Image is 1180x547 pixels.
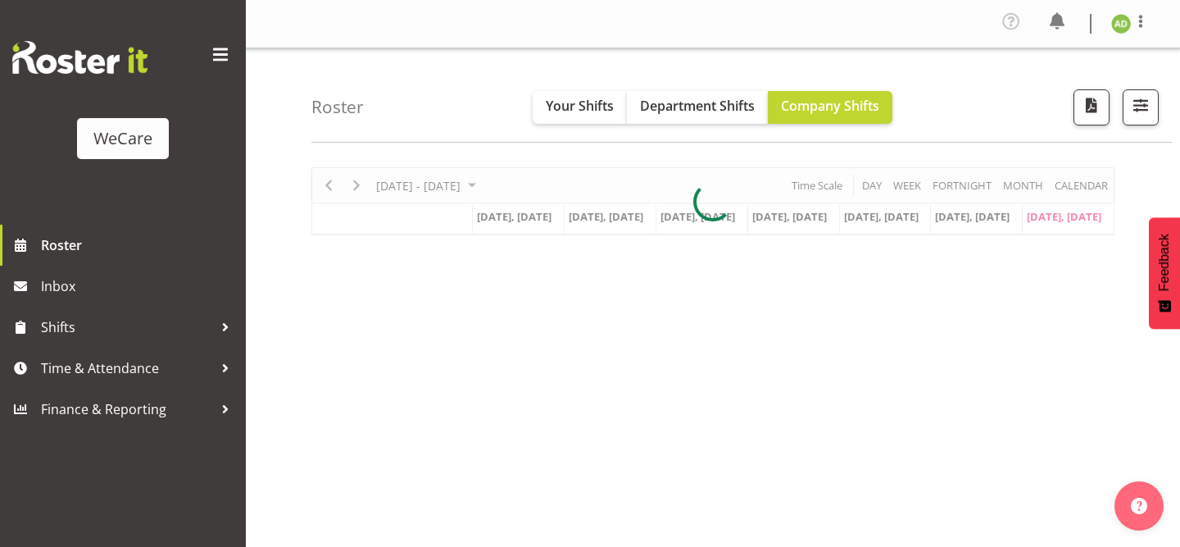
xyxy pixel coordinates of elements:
[546,97,614,115] span: Your Shifts
[41,356,213,381] span: Time & Attendance
[93,126,152,151] div: WeCare
[41,397,213,422] span: Finance & Reporting
[41,315,213,340] span: Shifts
[1157,234,1172,291] span: Feedback
[1123,89,1159,125] button: Filter Shifts
[1073,89,1110,125] button: Download a PDF of the roster according to the set date range.
[768,91,892,124] button: Company Shifts
[1111,14,1131,34] img: aleea-devonport10476.jpg
[41,233,238,258] span: Roster
[627,91,768,124] button: Department Shifts
[12,41,147,74] img: Rosterit website logo
[41,274,238,299] span: Inbox
[781,97,879,115] span: Company Shifts
[1149,217,1180,329] button: Feedback - Show survey
[640,97,755,115] span: Department Shifts
[311,98,364,116] h4: Roster
[1131,498,1147,514] img: help-xxl-2.png
[533,91,627,124] button: Your Shifts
